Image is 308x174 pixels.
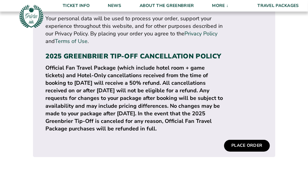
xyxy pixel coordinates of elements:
img: Greenbrier Tip-Off [18,3,45,29]
button: Place order [224,140,270,151]
a: Privacy Policy [185,30,218,38]
h3: 2025 Greenbrier Tip-Off Cancellation Policy [46,52,224,60]
a: Terms of Use [55,38,88,45]
p: Your personal data will be used to process your order, support your experience throughout this we... [46,15,224,45]
p: Official Fan Travel Package (which include hotel room + game tickets) and Hotel-Only cancellation... [46,64,224,133]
